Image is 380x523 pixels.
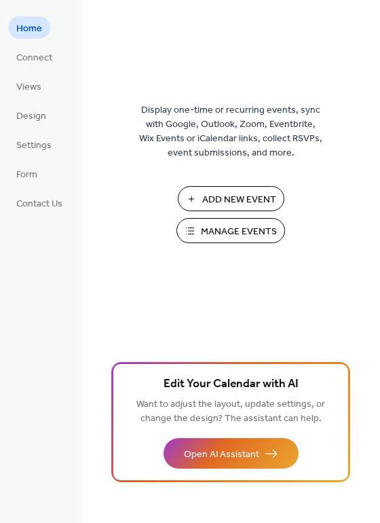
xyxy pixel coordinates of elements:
span: Home [16,22,42,36]
span: Contact Us [16,197,62,211]
span: Want to adjust the layout, update settings, or change the design? The assistant can help. [136,395,325,428]
button: Open AI Assistant [164,438,299,469]
a: Views [8,75,50,97]
a: Design [8,104,54,126]
span: Views [16,80,41,94]
a: Home [8,16,50,39]
a: Contact Us [8,192,71,214]
a: Settings [8,133,60,156]
span: Open AI Assistant [184,448,259,462]
span: Add New Event [202,193,276,207]
span: Settings [16,139,52,153]
span: Design [16,109,46,124]
span: Display one-time or recurring events, sync with Google, Outlook, Zoom, Eventbrite, Wix Events or ... [139,103,322,160]
a: Form [8,162,45,185]
span: Connect [16,51,52,65]
a: Connect [8,46,60,68]
span: Edit Your Calendar with AI [164,375,299,394]
button: Manage Events [176,218,285,243]
button: Add New Event [178,186,284,211]
span: Form [16,168,37,182]
span: Manage Events [201,225,277,239]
